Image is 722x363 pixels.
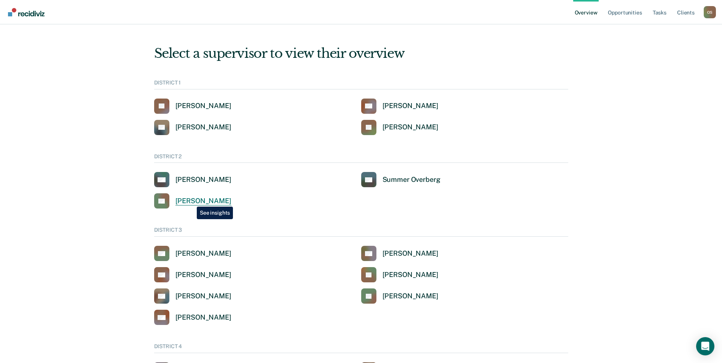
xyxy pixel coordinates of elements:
[154,193,231,209] a: [PERSON_NAME]
[154,80,568,89] div: DISTRICT 1
[154,246,231,261] a: [PERSON_NAME]
[154,288,231,304] a: [PERSON_NAME]
[361,267,438,282] a: [PERSON_NAME]
[361,120,438,135] a: [PERSON_NAME]
[154,343,568,353] div: DISTRICT 4
[175,175,231,184] div: [PERSON_NAME]
[175,292,231,301] div: [PERSON_NAME]
[175,313,231,322] div: [PERSON_NAME]
[383,175,440,184] div: Summer Overberg
[175,197,231,205] div: [PERSON_NAME]
[175,123,231,132] div: [PERSON_NAME]
[361,172,440,187] a: Summer Overberg
[8,8,45,16] img: Recidiviz
[361,99,438,114] a: [PERSON_NAME]
[154,172,231,187] a: [PERSON_NAME]
[383,271,438,279] div: [PERSON_NAME]
[383,249,438,258] div: [PERSON_NAME]
[154,46,568,61] div: Select a supervisor to view their overview
[361,246,438,261] a: [PERSON_NAME]
[154,99,231,114] a: [PERSON_NAME]
[154,227,568,237] div: DISTRICT 3
[175,271,231,279] div: [PERSON_NAME]
[704,6,716,18] div: O S
[154,267,231,282] a: [PERSON_NAME]
[361,288,438,304] a: [PERSON_NAME]
[383,102,438,110] div: [PERSON_NAME]
[154,310,231,325] a: [PERSON_NAME]
[383,123,438,132] div: [PERSON_NAME]
[154,153,568,163] div: DISTRICT 2
[175,102,231,110] div: [PERSON_NAME]
[175,249,231,258] div: [PERSON_NAME]
[704,6,716,18] button: Profile dropdown button
[696,337,714,355] div: Open Intercom Messenger
[383,292,438,301] div: [PERSON_NAME]
[154,120,231,135] a: [PERSON_NAME]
